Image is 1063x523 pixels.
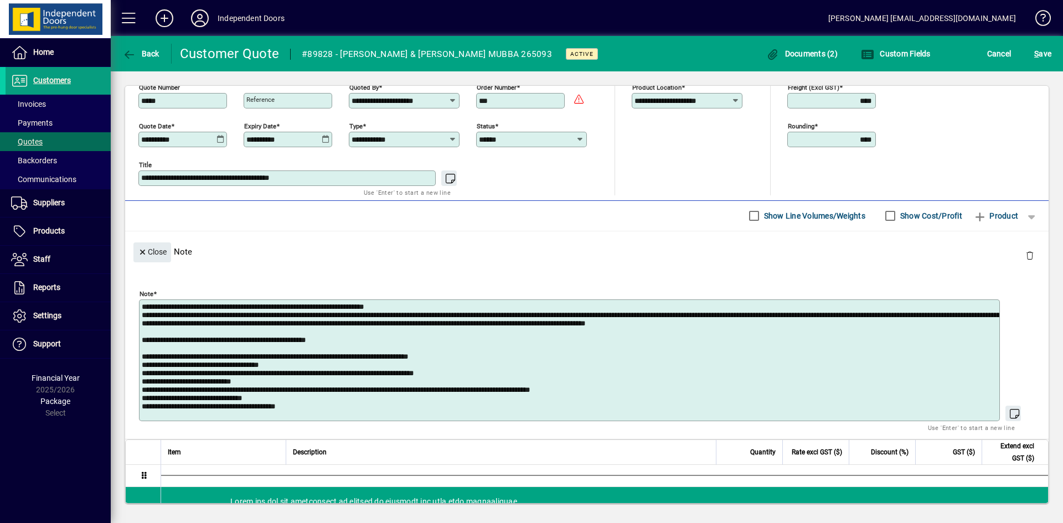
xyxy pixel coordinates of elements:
[349,122,363,130] mat-label: Type
[111,44,172,64] app-page-header-button: Back
[33,255,50,263] span: Staff
[122,49,159,58] span: Back
[6,113,111,132] a: Payments
[871,446,909,458] span: Discount (%)
[11,175,76,184] span: Communications
[570,50,594,58] span: Active
[131,246,174,256] app-page-header-button: Close
[477,83,517,91] mat-label: Order number
[1031,44,1054,64] button: Save
[6,274,111,302] a: Reports
[180,45,280,63] div: Customer Quote
[138,243,167,261] span: Close
[953,446,975,458] span: GST ($)
[858,44,933,64] button: Custom Fields
[1034,49,1039,58] span: S
[477,122,495,130] mat-label: Status
[244,122,276,130] mat-label: Expiry date
[125,231,1049,272] div: Note
[11,156,57,165] span: Backorders
[6,39,111,66] a: Home
[766,49,838,58] span: Documents (2)
[6,302,111,330] a: Settings
[32,374,80,382] span: Financial Year
[828,9,1016,27] div: [PERSON_NAME] [EMAIL_ADDRESS][DOMAIN_NAME]
[1016,250,1043,260] app-page-header-button: Delete
[6,246,111,273] a: Staff
[632,83,682,91] mat-label: Product location
[33,48,54,56] span: Home
[928,421,1015,434] mat-hint: Use 'Enter' to start a new line
[40,397,70,406] span: Package
[218,9,285,27] div: Independent Doors
[989,440,1034,464] span: Extend excl GST ($)
[762,210,865,221] label: Show Line Volumes/Weights
[33,339,61,348] span: Support
[1034,45,1051,63] span: ave
[349,83,379,91] mat-label: Quoted by
[182,8,218,28] button: Profile
[973,207,1018,225] span: Product
[6,132,111,151] a: Quotes
[33,76,71,85] span: Customers
[168,446,181,458] span: Item
[968,206,1024,226] button: Product
[120,44,162,64] button: Back
[792,446,842,458] span: Rate excl GST ($)
[1027,2,1049,38] a: Knowledge Base
[6,95,111,113] a: Invoices
[140,289,153,297] mat-label: Note
[861,49,931,58] span: Custom Fields
[139,83,180,91] mat-label: Quote number
[246,96,275,103] mat-label: Reference
[33,226,65,235] span: Products
[898,210,962,221] label: Show Cost/Profit
[1016,242,1043,269] button: Delete
[33,311,61,320] span: Settings
[6,170,111,189] a: Communications
[147,8,182,28] button: Add
[302,45,552,63] div: #89828 - [PERSON_NAME] & [PERSON_NAME] MUBBA 265093
[33,198,65,207] span: Suppliers
[6,151,111,170] a: Backorders
[6,189,111,217] a: Suppliers
[984,44,1014,64] button: Cancel
[11,137,43,146] span: Quotes
[139,122,171,130] mat-label: Quote date
[6,218,111,245] a: Products
[788,122,814,130] mat-label: Rounding
[987,45,1012,63] span: Cancel
[133,242,171,262] button: Close
[763,44,840,64] button: Documents (2)
[293,446,327,458] span: Description
[364,186,451,199] mat-hint: Use 'Enter' to start a new line
[750,446,776,458] span: Quantity
[11,100,46,108] span: Invoices
[33,283,60,292] span: Reports
[11,118,53,127] span: Payments
[139,160,152,168] mat-label: Title
[6,330,111,358] a: Support
[788,83,839,91] mat-label: Freight (excl GST)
